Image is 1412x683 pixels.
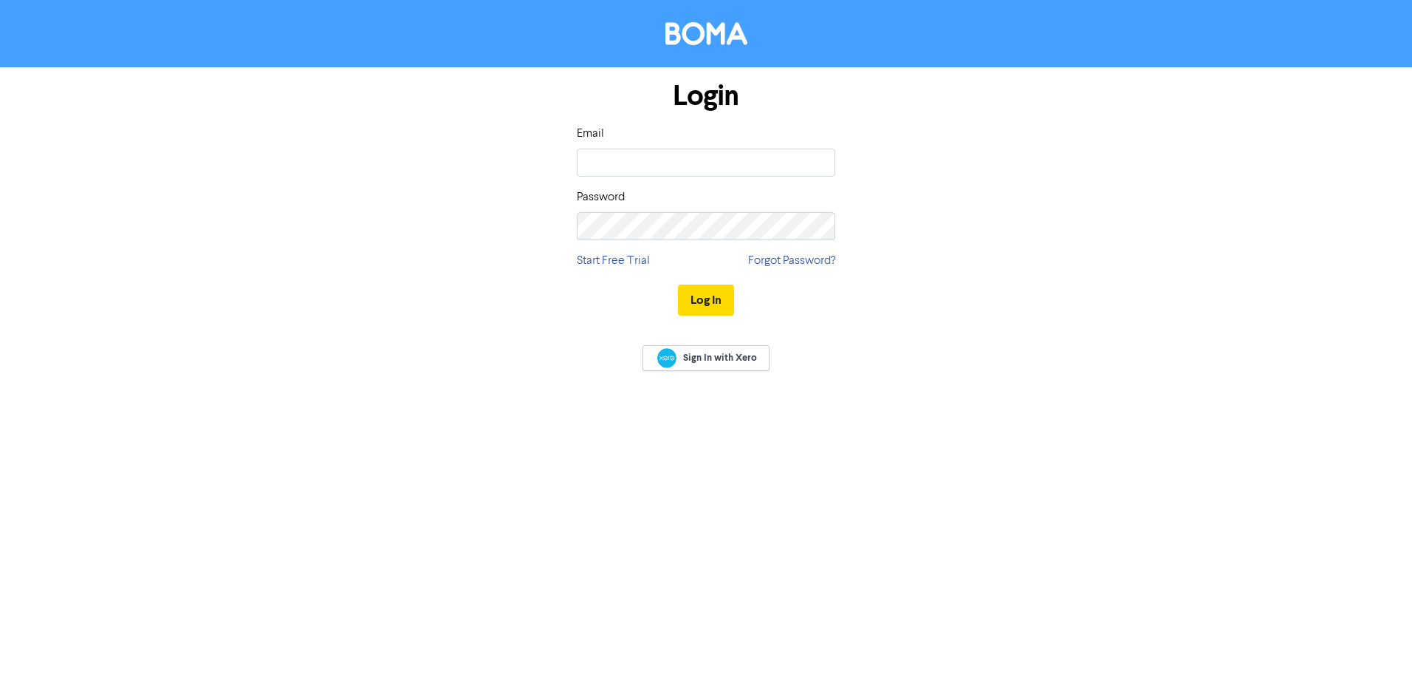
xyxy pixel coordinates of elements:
[748,252,835,270] a: Forgot Password?
[665,22,747,45] img: BOMA Logo
[683,351,757,364] span: Sign In with Xero
[577,79,835,113] h1: Login
[657,348,676,368] img: Xero logo
[678,285,734,316] button: Log In
[642,345,770,371] a: Sign In with Xero
[577,125,604,143] label: Email
[577,252,650,270] a: Start Free Trial
[577,188,625,206] label: Password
